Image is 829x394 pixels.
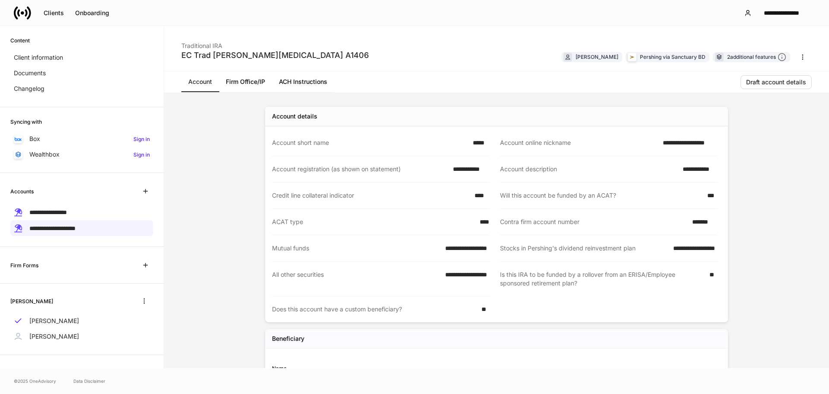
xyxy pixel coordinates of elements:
[272,364,497,372] div: Name
[10,36,30,45] h6: Content
[746,79,806,85] div: Draft account details
[14,53,63,62] p: Client information
[10,261,38,269] h6: Firm Forms
[10,297,53,305] h6: [PERSON_NAME]
[73,378,105,384] a: Data Disclaimer
[272,270,440,287] div: All other securities
[740,75,812,89] button: Draft account details
[14,378,56,384] span: © 2025 OneAdvisory
[10,147,153,162] a: WealthboxSign in
[500,218,687,226] div: Contra firm account number
[272,305,476,314] div: Does this account have a custom beneficiary?
[576,53,618,61] div: [PERSON_NAME]
[500,165,677,173] div: Account description
[14,84,44,93] p: Changelog
[181,50,369,61] div: EC Trad [PERSON_NAME][MEDICAL_DATA] A1406
[727,53,786,62] div: 2 additional features
[133,135,150,143] h6: Sign in
[29,135,40,143] p: Box
[10,65,153,81] a: Documents
[272,71,334,92] a: ACH Instructions
[10,313,153,329] a: [PERSON_NAME]
[38,6,70,20] button: Clients
[181,36,369,50] div: Traditional IRA
[640,53,706,61] div: Pershing via Sanctuary BD
[29,332,79,341] p: [PERSON_NAME]
[272,112,317,121] div: Account details
[272,218,475,226] div: ACAT type
[14,69,46,77] p: Documents
[133,151,150,159] h6: Sign in
[10,329,153,344] a: [PERSON_NAME]
[10,50,153,65] a: Client information
[272,191,469,200] div: Credit line collateral indicator
[75,10,109,16] div: Onboarding
[10,118,42,126] h6: Syncing with
[10,187,34,195] h6: Accounts
[500,244,668,253] div: Stocks in Pershing's dividend reinvestment plan
[500,191,702,200] div: Will this account be funded by an ACAT?
[272,244,440,253] div: Mutual funds
[272,165,448,173] div: Account registration (as shown on statement)
[219,71,272,92] a: Firm Office/IP
[10,131,153,147] a: BoxSign in
[44,10,64,16] div: Clients
[500,270,704,288] div: Is this IRA to be funded by a rollover from an ERISA/Employee sponsored retirement plan?
[181,71,219,92] a: Account
[10,81,153,96] a: Changelog
[500,138,658,147] div: Account online nickname
[29,150,60,159] p: Wealthbox
[70,6,115,20] button: Onboarding
[272,138,468,147] div: Account short name
[15,137,22,141] img: oYqM9ojoZLfzCHUefNbBcWHcyDPbQKagtYciMC8pFl3iZXy3dU33Uwy+706y+0q2uJ1ghNQf2OIHrSh50tUd9HaB5oMc62p0G...
[272,334,304,343] h5: Beneficiary
[29,317,79,325] p: [PERSON_NAME]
